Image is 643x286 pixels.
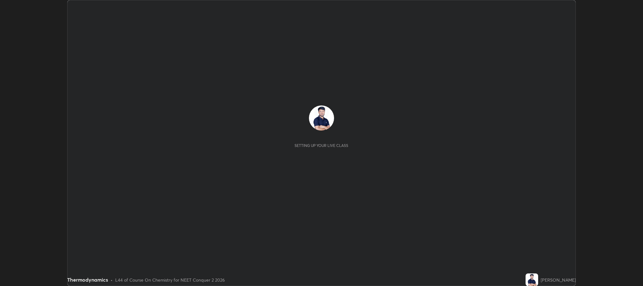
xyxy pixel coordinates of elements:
[115,277,225,283] div: L44 of Course On Chemistry for NEET Conquer 2 2026
[541,277,576,283] div: [PERSON_NAME]
[309,105,334,131] img: b6b514b303f74ddc825c6b0aeaa9deff.jpg
[111,277,113,283] div: •
[294,143,348,148] div: Setting up your live class
[526,273,538,286] img: b6b514b303f74ddc825c6b0aeaa9deff.jpg
[67,276,108,283] div: Thermodynamics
